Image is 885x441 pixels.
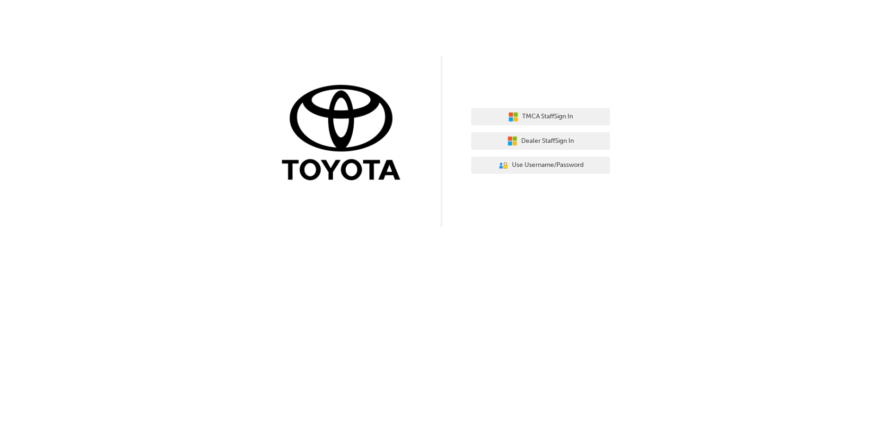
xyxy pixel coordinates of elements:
[275,83,414,185] img: Trak
[512,160,584,171] span: Use Username/Password
[471,108,610,126] button: TMCA StaffSign In
[521,136,574,147] span: Dealer Staff Sign In
[522,111,573,122] span: TMCA Staff Sign In
[471,157,610,174] button: Use Username/Password
[471,132,610,150] button: Dealer StaffSign In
